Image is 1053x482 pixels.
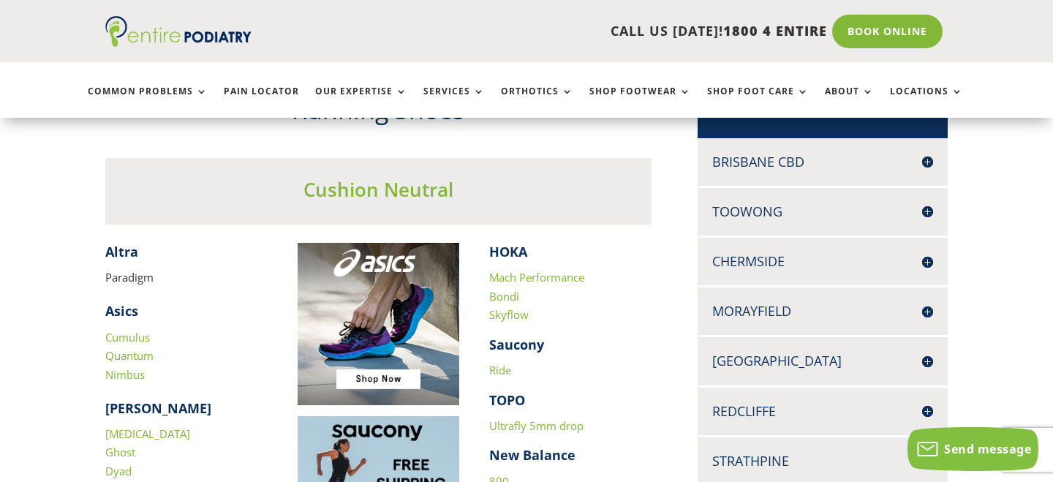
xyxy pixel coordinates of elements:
a: Quantum [105,348,154,363]
img: logo (1) [105,16,252,47]
a: Pain Locator [224,86,299,118]
a: Our Expertise [315,86,407,118]
h4: Morayfield [712,302,933,320]
h4: ​ [105,243,268,268]
p: CALL US [DATE]! [299,22,827,41]
a: Common Problems [88,86,208,118]
strong: New Balance [489,446,575,464]
a: Ride [489,363,511,377]
h4: Strathpine [712,452,933,470]
a: Orthotics [501,86,573,118]
span: 1800 4 ENTIRE [723,22,827,39]
h3: Cushion Neutral [105,176,652,210]
strong: [PERSON_NAME] [105,399,211,417]
h4: Redcliffe [712,402,933,421]
a: Entire Podiatry [105,35,252,50]
a: Book Online [832,15,943,48]
strong: Altra [105,243,138,260]
a: Dyad [105,464,132,478]
a: Ghost [105,445,135,459]
a: Shop Footwear [589,86,691,118]
a: Locations [890,86,963,118]
h4: Toowong [712,203,933,221]
button: Send message [907,427,1038,471]
a: Bondi [489,289,519,304]
strong: Saucony [489,336,544,353]
h4: Chermside [712,252,933,271]
strong: HOKA [489,243,527,260]
a: Cumulus [105,330,150,344]
a: Mach Performance [489,270,584,285]
a: Nimbus [105,367,145,382]
span: Send message [944,441,1031,457]
a: Shop Foot Care [707,86,809,118]
p: Paradigm [105,268,268,287]
a: Services [423,86,485,118]
a: [MEDICAL_DATA] [105,426,190,441]
a: Ultrafly 5mm drop [489,418,584,433]
h4: Brisbane CBD [712,153,933,171]
img: Image to click to buy ASIC shoes online [298,243,460,405]
strong: TOPO [489,391,525,409]
a: About [825,86,874,118]
strong: Asics [105,302,138,320]
a: Skyflow [489,307,529,322]
h4: [GEOGRAPHIC_DATA] [712,352,933,370]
